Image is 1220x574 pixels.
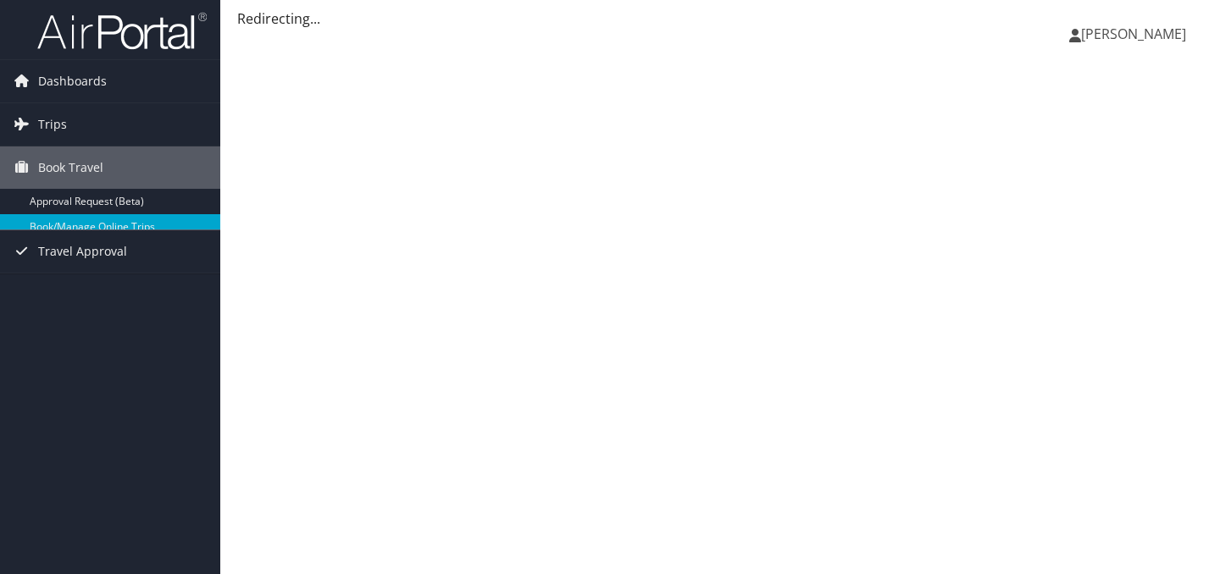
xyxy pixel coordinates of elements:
[1081,25,1186,43] span: [PERSON_NAME]
[38,103,67,146] span: Trips
[37,11,207,51] img: airportal-logo.png
[38,230,127,273] span: Travel Approval
[38,60,107,102] span: Dashboards
[237,8,1203,29] div: Redirecting...
[1069,8,1203,59] a: [PERSON_NAME]
[38,146,103,189] span: Book Travel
